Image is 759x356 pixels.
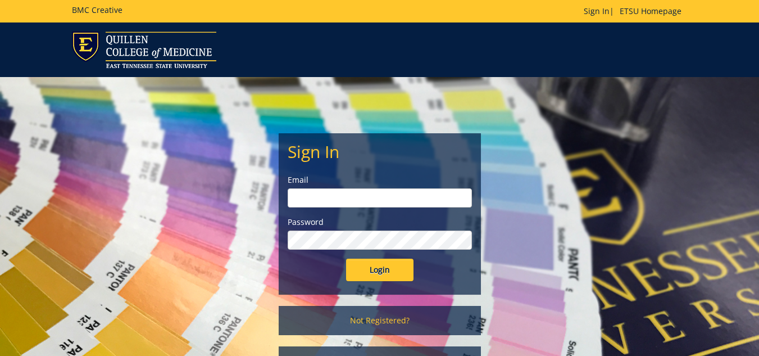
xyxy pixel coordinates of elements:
a: ETSU Homepage [614,6,687,16]
img: ETSU logo [72,31,216,68]
h2: Sign In [288,142,472,161]
label: Password [288,217,472,228]
p: | [584,6,687,17]
a: Sign In [584,6,610,16]
a: Not Registered? [279,306,481,335]
label: Email [288,174,472,186]
input: Login [346,259,413,281]
h5: BMC Creative [72,6,122,14]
